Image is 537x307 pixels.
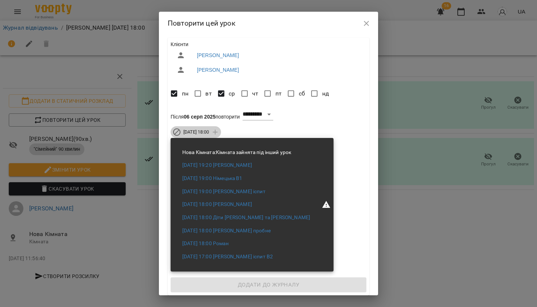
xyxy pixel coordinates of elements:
[275,89,282,98] span: пт
[176,146,316,159] li: Нова Кімната : Кімната зайнята під інший урок
[182,227,271,235] a: [DATE] 18:00 [PERSON_NAME] пробне
[229,89,235,98] span: ср
[182,253,273,261] a: [DATE] 17:00 [PERSON_NAME] іспит В2
[171,126,221,138] div: [DATE] 18:00
[171,114,240,120] span: Після повторити
[182,188,266,195] a: [DATE] 19:00 [PERSON_NAME] іспит
[182,89,188,98] span: пн
[168,18,369,29] h2: Повторити цей урок
[252,89,258,98] span: чт
[197,66,239,74] a: [PERSON_NAME]
[182,175,243,182] a: [DATE] 19:00 Німецька В1
[179,129,213,135] span: [DATE] 18:00
[184,114,216,120] b: 06 серп 2025
[182,162,252,169] a: [DATE] 19:20 [PERSON_NAME]
[197,52,239,59] a: [PERSON_NAME]
[299,89,305,98] span: сб
[182,201,252,208] a: [DATE] 18:00 [PERSON_NAME]
[171,41,366,80] ul: Клієнти
[205,89,212,98] span: вт
[182,240,229,247] a: [DATE] 18:00 Роман
[322,89,329,98] span: нд
[182,214,310,221] a: [DATE] 18:00 Діти [PERSON_NAME] та [PERSON_NAME]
